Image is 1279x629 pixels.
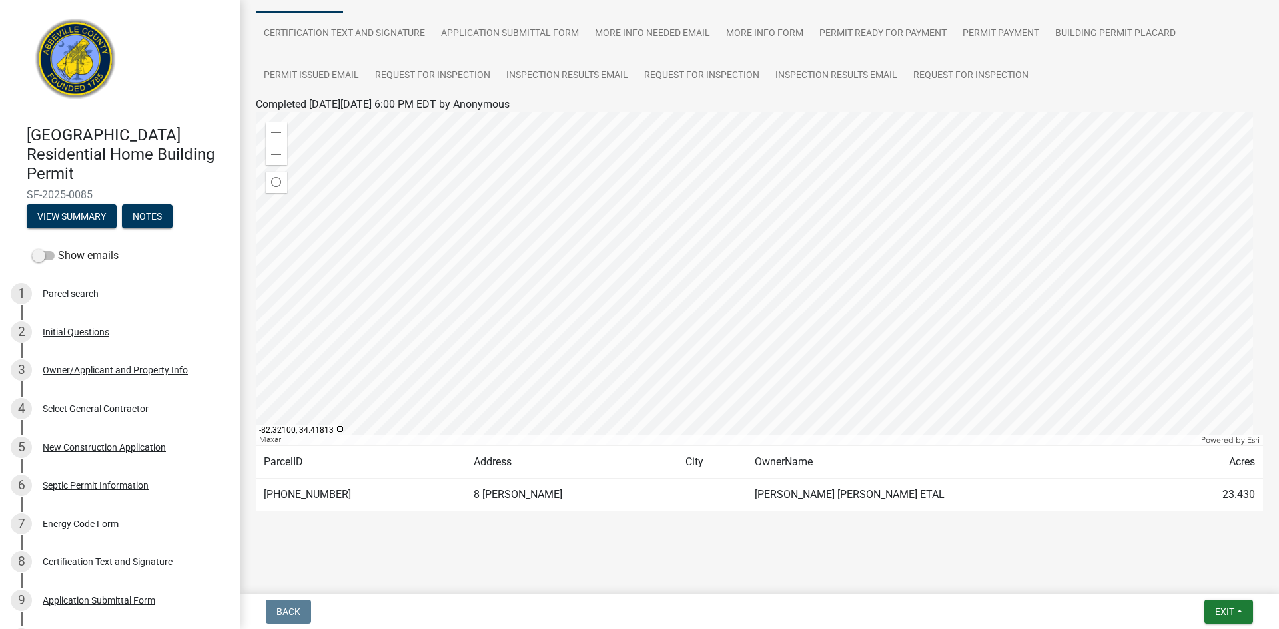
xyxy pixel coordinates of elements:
[43,289,99,298] div: Parcel search
[747,479,1164,511] td: [PERSON_NAME] [PERSON_NAME] ETAL
[27,188,213,201] span: SF-2025-0085
[1215,606,1234,617] span: Exit
[266,144,287,165] div: Zoom out
[11,398,32,419] div: 4
[266,172,287,193] div: Find my location
[256,98,510,110] span: Completed [DATE][DATE] 6:00 PM EDT by Anonymous
[256,446,466,479] td: ParcelID
[11,283,32,304] div: 1
[43,481,149,490] div: Septic Permit Information
[1247,435,1260,445] a: Esri
[256,479,466,511] td: [PHONE_NUMBER]
[27,212,117,223] wm-modal-confirm: Summary
[11,437,32,458] div: 5
[1204,600,1253,624] button: Exit
[266,600,311,624] button: Back
[11,359,32,381] div: 3
[11,513,32,534] div: 7
[367,55,498,97] a: Request for Inspection
[43,365,188,375] div: Owner/Applicant and Property Info
[767,55,905,97] a: Inspection Results Email
[11,321,32,343] div: 2
[43,327,109,337] div: Initial Questions
[43,557,173,566] div: Certification Text and Signature
[1164,446,1263,479] td: Acres
[256,13,433,55] a: Certification Text and Signature
[811,13,955,55] a: Permit Ready for Payment
[266,122,287,144] div: Zoom in
[636,55,767,97] a: Request for Inspection
[1164,479,1263,511] td: 23.430
[1198,435,1263,445] div: Powered by
[1047,13,1184,55] a: Building Permit Placard
[43,519,119,528] div: Energy Code Form
[43,443,166,452] div: New Construction Application
[747,446,1164,479] td: OwnerName
[256,55,367,97] a: Permit Issued Email
[256,435,1198,445] div: Maxar
[122,212,173,223] wm-modal-confirm: Notes
[955,13,1047,55] a: Permit Payment
[32,248,119,264] label: Show emails
[122,204,173,228] button: Notes
[718,13,811,55] a: More Info Form
[43,404,149,413] div: Select General Contractor
[27,14,125,112] img: Abbeville County, South Carolina
[587,13,718,55] a: More Info Needed Email
[27,126,229,183] h4: [GEOGRAPHIC_DATA] Residential Home Building Permit
[498,55,636,97] a: Inspection Results Email
[677,446,747,479] td: City
[43,596,155,605] div: Application Submittal Form
[27,204,117,228] button: View Summary
[466,446,678,479] td: Address
[905,55,1037,97] a: Request for Inspection
[11,475,32,496] div: 6
[11,551,32,572] div: 8
[11,590,32,611] div: 9
[276,606,300,617] span: Back
[433,13,587,55] a: Application Submittal Form
[466,479,678,511] td: 8 [PERSON_NAME]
